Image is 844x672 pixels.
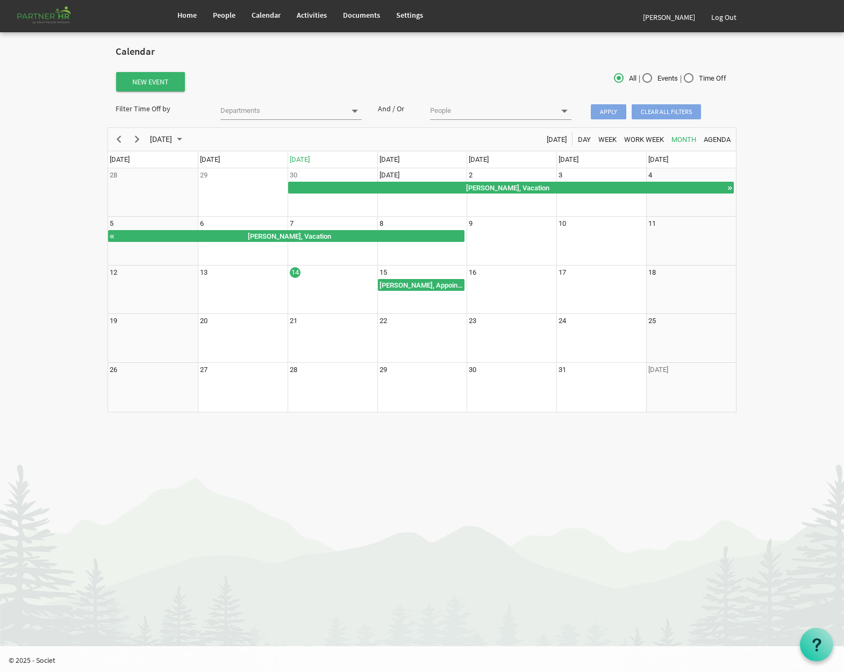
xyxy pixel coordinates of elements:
[430,103,554,118] input: People
[378,280,464,290] div: [PERSON_NAME], Appointment
[200,364,208,375] div: Monday, October 27, 2025
[200,170,208,181] div: Monday, September 29, 2025
[559,155,578,163] span: [DATE]
[577,133,592,146] span: Day
[116,72,185,91] button: New Event
[290,170,297,181] div: Tuesday, September 30, 2025
[110,218,113,229] div: Sunday, October 5, 2025
[702,132,733,146] button: Agenda
[297,10,327,20] span: Activities
[288,182,734,194] div: Joyce Williams, Vacation Begin From Tuesday, September 30, 2025 at 12:00:00 AM GMT-04:00 Ends At ...
[108,127,736,412] schedule: of October 2025
[380,364,387,375] div: Wednesday, October 29, 2025
[380,267,387,278] div: Wednesday, October 15, 2025
[648,155,668,163] span: [DATE]
[559,267,566,278] div: Friday, October 17, 2025
[684,74,726,83] span: Time Off
[648,316,656,326] div: Saturday, October 25, 2025
[112,132,126,146] button: Previous
[148,132,187,146] button: October 2025
[290,218,294,229] div: Tuesday, October 7, 2025
[670,133,697,146] span: Month
[559,316,566,326] div: Friday, October 24, 2025
[648,364,668,375] div: Saturday, November 1, 2025
[648,170,652,181] div: Saturday, October 4, 2025
[290,364,297,375] div: Tuesday, October 28, 2025
[115,231,464,241] div: [PERSON_NAME], Vacation
[703,133,732,146] span: Agenda
[116,46,728,58] h2: Calendar
[343,10,380,20] span: Documents
[545,132,569,146] button: Today
[642,74,678,83] span: Events
[623,133,665,146] span: Work Week
[200,316,208,326] div: Monday, October 20, 2025
[9,655,844,666] p: © 2025 - Societ
[597,132,619,146] button: Week
[200,218,204,229] div: Monday, October 6, 2025
[252,10,281,20] span: Calendar
[380,155,399,163] span: [DATE]
[576,132,593,146] button: Day
[177,10,197,20] span: Home
[380,218,383,229] div: Wednesday, October 8, 2025
[469,316,476,326] div: Thursday, October 23, 2025
[703,2,745,32] a: Log Out
[614,74,636,83] span: All
[290,155,310,163] span: [DATE]
[469,155,489,163] span: [DATE]
[469,218,473,229] div: Thursday, October 9, 2025
[110,170,117,181] div: Sunday, September 28, 2025
[469,267,476,278] div: Thursday, October 16, 2025
[289,182,727,193] div: [PERSON_NAME], Vacation
[110,267,117,278] div: Sunday, October 12, 2025
[200,267,208,278] div: Monday, October 13, 2025
[370,103,423,114] div: And / Or
[591,104,626,119] span: Apply
[128,128,146,151] div: next period
[110,316,117,326] div: Sunday, October 19, 2025
[200,155,220,163] span: [DATE]
[559,218,566,229] div: Friday, October 10, 2025
[110,364,117,375] div: Sunday, October 26, 2025
[130,132,145,146] button: Next
[380,170,399,181] div: Wednesday, October 1, 2025
[469,364,476,375] div: Thursday, October 30, 2025
[108,230,464,242] div: Joyce Williams, Vacation Begin From Tuesday, September 30, 2025 at 12:00:00 AM GMT-04:00 Ends At ...
[559,170,562,181] div: Friday, October 3, 2025
[648,267,656,278] div: Saturday, October 18, 2025
[546,133,568,146] span: [DATE]
[108,103,212,114] div: Filter Time Off by
[380,316,387,326] div: Wednesday, October 22, 2025
[632,104,701,119] span: Clear all filters
[110,128,128,151] div: previous period
[213,10,235,20] span: People
[378,279,465,291] div: Cristina Soares, Appointment Begin From Wednesday, October 15, 2025 at 12:00:00 AM GMT-04:00 Ends...
[559,364,566,375] div: Friday, October 31, 2025
[290,267,301,278] div: Tuesday, October 14, 2025
[396,10,423,20] span: Settings
[635,2,703,32] a: [PERSON_NAME]
[110,155,130,163] span: [DATE]
[220,103,345,118] input: Departments
[670,132,698,146] button: Month
[648,218,656,229] div: Saturday, October 11, 2025
[527,71,736,87] div: | |
[469,170,473,181] div: Thursday, October 2, 2025
[146,128,189,151] div: October 2025
[597,133,618,146] span: Week
[149,133,173,146] span: [DATE]
[623,132,666,146] button: Work Week
[290,316,297,326] div: Tuesday, October 21, 2025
